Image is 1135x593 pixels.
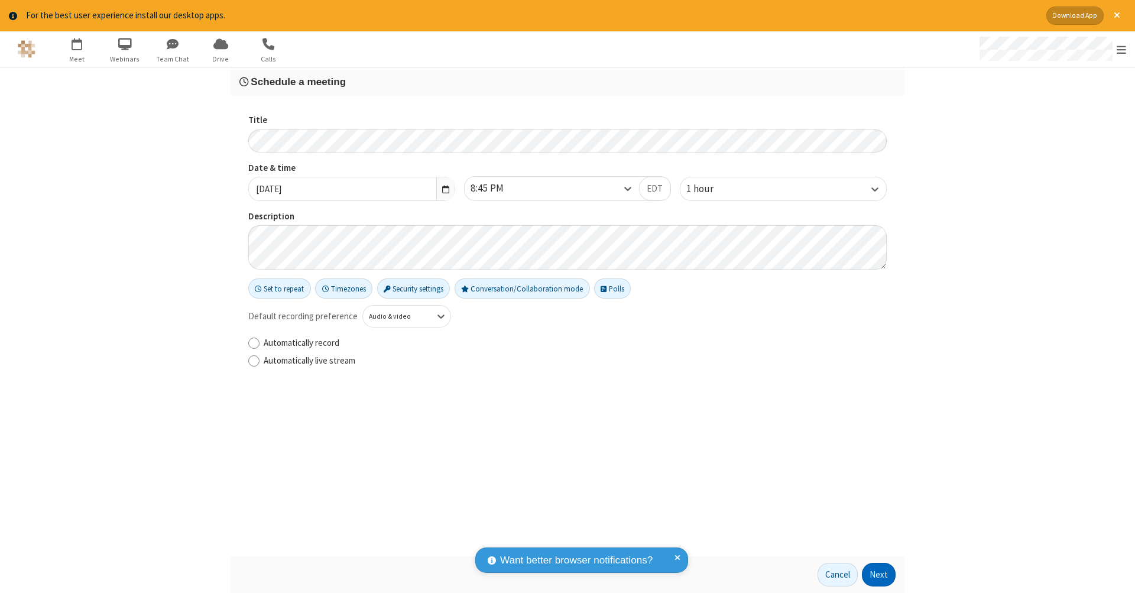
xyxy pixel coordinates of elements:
[264,336,887,350] label: Automatically record
[251,76,346,88] span: Schedule a meeting
[377,278,450,299] button: Security settings
[500,553,653,568] span: Want better browser notifications?
[1108,7,1126,25] button: Close alert
[151,54,195,64] span: Team Chat
[594,278,631,299] button: Polls
[247,54,291,64] span: Calls
[862,563,896,586] button: Next
[248,278,311,299] button: Set to repeat
[315,278,372,299] button: Timezones
[103,54,147,64] span: Webinars
[248,310,358,323] span: Default recording preference
[369,312,425,322] div: Audio & video
[471,181,524,196] div: 8:45 PM
[248,114,887,127] label: Title
[18,40,35,58] img: QA Selenium DO NOT DELETE OR CHANGE
[26,9,1037,22] div: For the best user experience install our desktop apps.
[455,278,590,299] button: Conversation/Collaboration mode
[4,31,48,67] button: Logo
[818,563,858,586] button: Cancel
[199,54,243,64] span: Drive
[248,210,887,223] label: Description
[968,31,1135,67] div: Open menu
[1046,7,1104,25] button: Download App
[248,161,455,175] label: Date & time
[264,354,887,368] label: Automatically live stream
[639,177,670,200] button: EDT
[55,54,99,64] span: Meet
[686,182,734,197] div: 1 hour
